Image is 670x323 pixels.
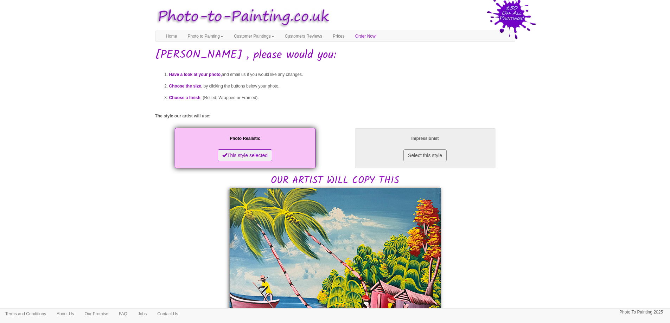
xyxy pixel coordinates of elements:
[182,135,308,142] p: Photo Realistic
[155,113,211,119] label: The style our artist will use:
[169,72,222,77] span: Have a look at your photo,
[619,309,663,316] p: Photo To Painting 2025
[155,49,515,61] h1: [PERSON_NAME] , please would you:
[327,31,350,41] a: Prices
[169,69,515,80] li: and email us if you would like any changes.
[161,31,183,41] a: Home
[152,309,183,319] a: Contact Us
[169,80,515,92] li: , by clicking the buttons below your photo.
[169,92,515,104] li: , (Rolled, Wrapped or Framed).
[350,31,382,41] a: Order Now!
[218,149,272,161] button: This style selected
[229,31,280,41] a: Customer Paintings
[362,135,489,142] p: Impressionist
[403,149,447,161] button: Select this style
[79,309,113,319] a: Our Promise
[169,95,200,100] span: Choose a finish
[155,126,515,186] h2: OUR ARTIST WILL COPY THIS
[133,309,152,319] a: Jobs
[280,31,328,41] a: Customers Reviews
[51,309,79,319] a: About Us
[183,31,229,41] a: Photo to Painting
[114,309,133,319] a: FAQ
[152,4,332,31] img: Photo to Painting
[169,84,201,89] span: Choose the size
